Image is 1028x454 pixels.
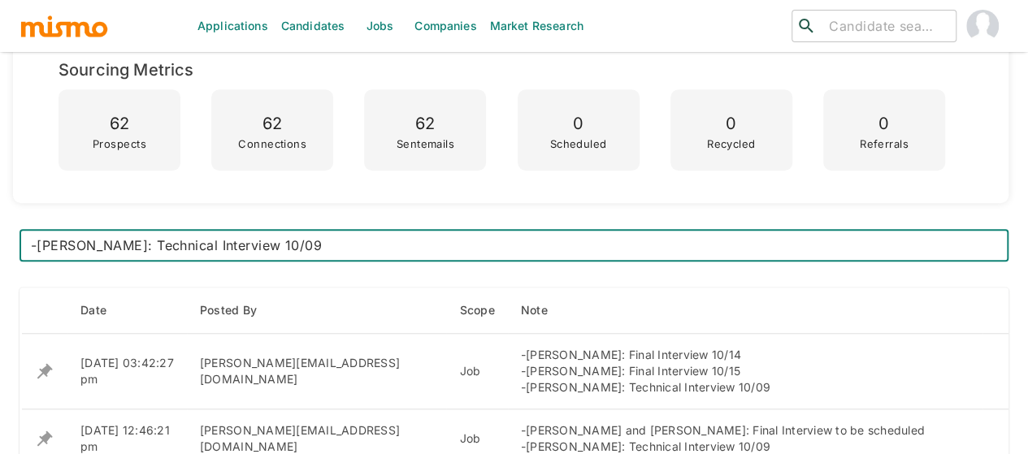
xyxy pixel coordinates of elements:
h6: Sourcing Metrics [59,57,963,83]
th: Posted By [187,288,447,334]
p: Sentemails [397,138,454,149]
p: Connections [238,138,306,149]
p: 62 [397,110,454,138]
td: Job [446,334,507,409]
p: Prospects [93,138,146,149]
p: Recycled [707,138,756,149]
img: logo [20,14,109,38]
p: 62 [238,110,306,138]
p: 0 [550,110,607,138]
th: Note [508,288,982,334]
td: [PERSON_NAME][EMAIL_ADDRESS][DOMAIN_NAME] [187,334,447,409]
th: Date [67,288,187,334]
td: [DATE] 03:42:27 pm [67,334,187,409]
p: Referrals [860,138,909,149]
div: -[PERSON_NAME]: Final Interview 10/14 -[PERSON_NAME]: Final Interview 10/15 -[PERSON_NAME]: Techn... [521,347,969,396]
textarea: -[PERSON_NAME]: Final Interview 10/14 -[PERSON_NAME]: Final Interview 10/15 -[PERSON_NAME]: Techn... [31,236,997,255]
p: 0 [707,110,756,138]
p: 0 [860,110,909,138]
input: Candidate search [822,15,949,37]
img: Maia Reyes [966,10,999,42]
th: Scope [446,288,507,334]
p: 62 [93,110,146,138]
p: Scheduled [550,138,607,149]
